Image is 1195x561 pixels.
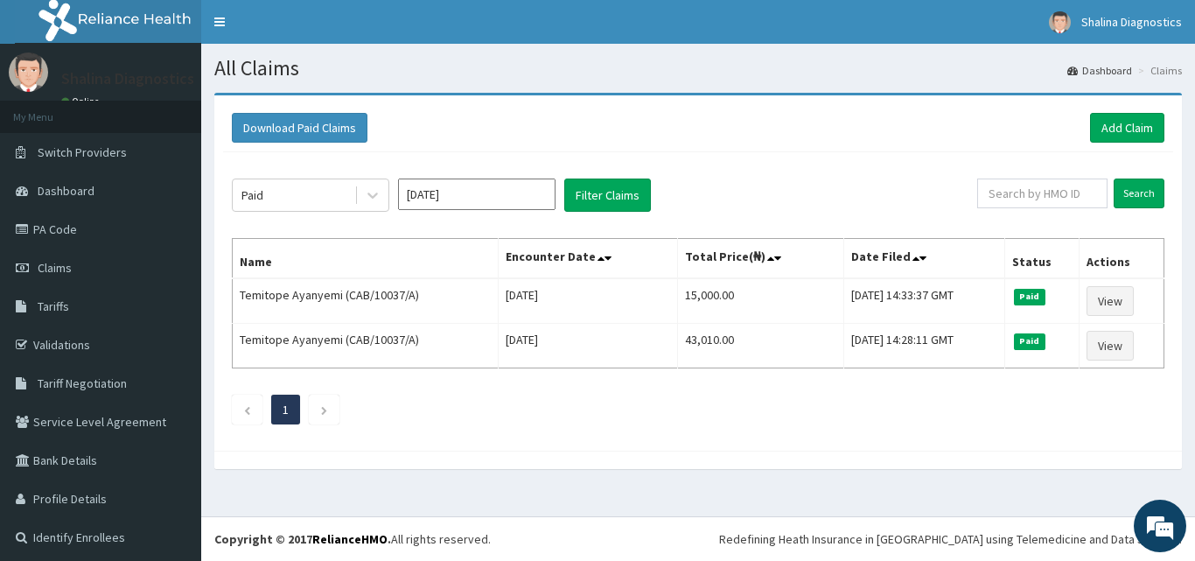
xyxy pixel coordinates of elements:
h1: All Claims [214,57,1182,80]
button: Filter Claims [564,179,651,212]
div: Chat with us now [91,98,294,121]
input: Select Month and Year [398,179,556,210]
input: Search [1114,179,1164,208]
th: Date Filed [844,239,1004,279]
footer: All rights reserved. [201,516,1195,561]
th: Actions [1079,239,1164,279]
a: View [1087,286,1134,316]
a: Dashboard [1067,63,1132,78]
div: Paid [241,186,263,204]
input: Search by HMO ID [977,179,1108,208]
span: Paid [1014,333,1045,349]
div: Redefining Heath Insurance in [GEOGRAPHIC_DATA] using Telemedicine and Data Science! [719,530,1182,548]
a: Online [61,95,103,108]
td: [DATE] [498,278,677,324]
a: Previous page [243,402,251,417]
span: Tariffs [38,298,69,314]
a: RelianceHMO [312,531,388,547]
td: [DATE] 14:33:37 GMT [844,278,1004,324]
td: [DATE] 14:28:11 GMT [844,324,1004,368]
td: [DATE] [498,324,677,368]
span: We're online! [101,169,241,346]
th: Total Price(₦) [678,239,844,279]
th: Name [233,239,499,279]
img: d_794563401_company_1708531726252_794563401 [32,88,71,131]
strong: Copyright © 2017 . [214,531,391,547]
div: Minimize live chat window [287,9,329,51]
a: Next page [320,402,328,417]
td: Temitope Ayanyemi (CAB/10037/A) [233,278,499,324]
th: Encounter Date [498,239,677,279]
td: 15,000.00 [678,278,844,324]
img: User Image [9,53,48,92]
button: Download Paid Claims [232,113,367,143]
p: Shalina Diagnostics [61,71,194,87]
a: View [1087,331,1134,361]
th: Status [1004,239,1079,279]
span: Claims [38,260,72,276]
td: 43,010.00 [678,324,844,368]
li: Claims [1134,63,1182,78]
span: Switch Providers [38,144,127,160]
img: User Image [1049,11,1071,33]
span: Shalina Diagnostics [1081,14,1182,30]
textarea: Type your message and hit 'Enter' [9,375,333,436]
span: Tariff Negotiation [38,375,127,391]
a: Add Claim [1090,113,1164,143]
a: Page 1 is your current page [283,402,289,417]
span: Paid [1014,289,1045,305]
span: Dashboard [38,183,94,199]
td: Temitope Ayanyemi (CAB/10037/A) [233,324,499,368]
